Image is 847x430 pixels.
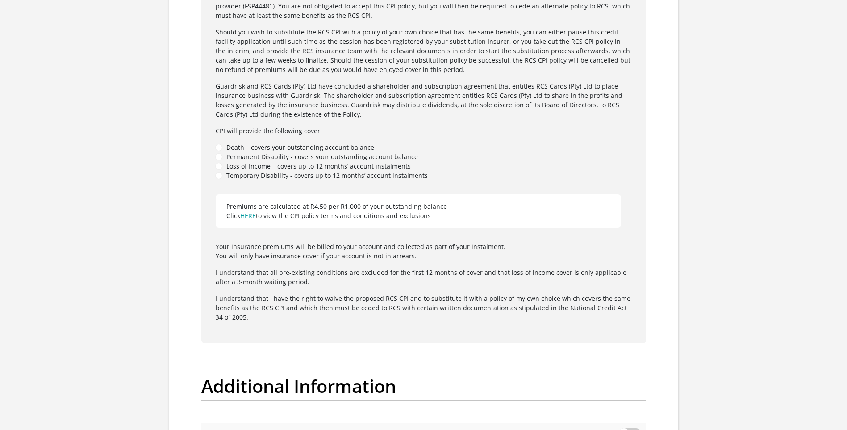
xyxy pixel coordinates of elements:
[216,126,632,135] p: CPI will provide the following cover:
[216,242,632,261] p: Your insurance premiums will be billed to your account and collected as part of your instalment. ...
[216,161,632,171] li: Loss of Income – covers up to 12 months’ account instalments
[216,194,621,228] p: Premiums are calculated at R4,50 per R1,000 of your outstanding balance Click to view the CPI pol...
[216,81,632,119] p: Guardrisk and RCS Cards (Pty) Ltd have concluded a shareholder and subscription agreement that en...
[216,143,632,152] li: Death – covers your outstanding account balance
[216,268,632,287] p: I understand that all pre-existing conditions are excluded for the first 12 months of cover and t...
[216,171,632,180] li: Temporary Disability - covers up to 12 months’ account instalments
[201,375,646,397] h2: Additional Information
[240,211,256,220] a: HERE
[216,27,632,74] p: Should you wish to substitute the RCS CPI with a policy of your own choice that has the same bene...
[216,152,632,161] li: Permanent Disability - covers your outstanding account balance
[216,294,632,322] p: I understand that I have the right to waive the proposed RCS CPI and to substitute it with a poli...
